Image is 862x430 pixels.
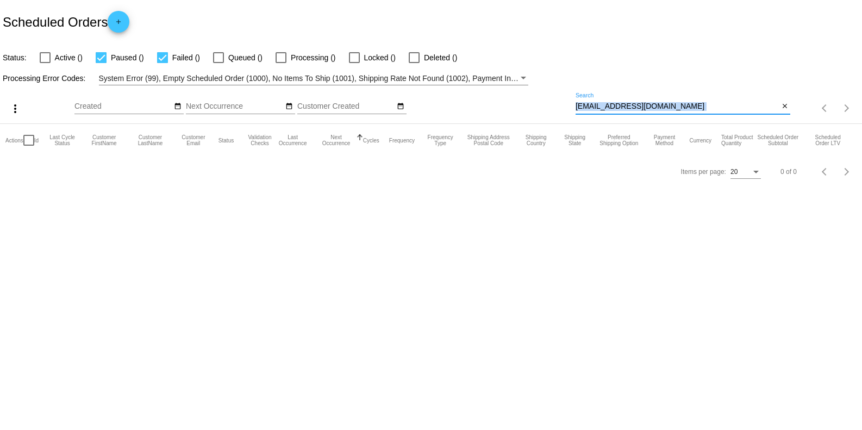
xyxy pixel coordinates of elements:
[174,102,182,111] mat-icon: date_range
[466,134,511,146] button: Change sorting for ShippingPostcode
[649,134,680,146] button: Change sorting for PaymentMethod.Type
[576,102,779,111] input: Search
[364,51,396,64] span: Locked ()
[814,161,836,183] button: Previous page
[809,134,846,146] button: Change sorting for LifetimeValue
[397,102,404,111] mat-icon: date_range
[521,134,551,146] button: Change sorting for ShippingCountry
[598,134,639,146] button: Change sorting for PreferredShippingOption
[3,74,86,83] span: Processing Error Codes:
[779,101,790,113] button: Clear
[389,137,415,144] button: Change sorting for Frequency
[836,161,858,183] button: Next page
[297,102,395,111] input: Customer Created
[291,51,335,64] span: Processing ()
[132,134,168,146] button: Change sorting for CustomerLastName
[561,134,589,146] button: Change sorting for ShippingState
[681,168,726,176] div: Items per page:
[836,97,858,119] button: Next page
[424,51,457,64] span: Deleted ()
[5,124,23,157] mat-header-cell: Actions
[9,102,22,115] mat-icon: more_vert
[689,137,711,144] button: Change sorting for CurrencyIso
[730,168,738,176] span: 20
[111,51,144,64] span: Paused ()
[172,51,200,64] span: Failed ()
[228,51,263,64] span: Queued ()
[99,72,529,85] mat-select: Filter by Processing Error Codes
[243,124,276,157] mat-header-cell: Validation Checks
[721,124,757,157] mat-header-cell: Total Product Quantity
[757,134,799,146] button: Change sorting for Subtotal
[178,134,209,146] button: Change sorting for CustomerEmail
[363,137,379,144] button: Change sorting for Cycles
[781,102,789,111] mat-icon: close
[3,11,129,33] h2: Scheduled Orders
[186,102,284,111] input: Next Occurrence
[319,134,353,146] button: Change sorting for NextOccurrenceUtc
[112,18,125,31] mat-icon: add
[34,137,39,144] button: Change sorting for Id
[3,53,27,62] span: Status:
[814,97,836,119] button: Previous page
[86,134,122,146] button: Change sorting for CustomerFirstName
[730,169,761,176] mat-select: Items per page:
[285,102,293,111] mat-icon: date_range
[74,102,172,111] input: Created
[424,134,456,146] button: Change sorting for FrequencyType
[218,137,234,144] button: Change sorting for Status
[55,51,83,64] span: Active ()
[48,134,76,146] button: Change sorting for LastProcessingCycleId
[780,168,797,176] div: 0 of 0
[276,134,310,146] button: Change sorting for LastOccurrenceUtc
